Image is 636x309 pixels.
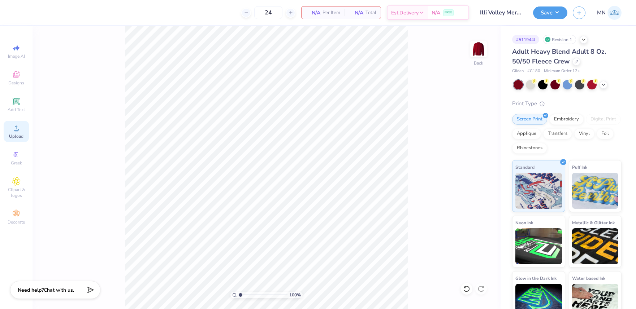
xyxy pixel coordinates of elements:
button: Save [533,6,567,19]
span: FREE [445,10,452,15]
div: Back [474,60,483,66]
span: Chat with us. [44,287,74,293]
span: N/A [306,9,320,17]
span: N/A [432,9,440,17]
div: Embroidery [549,114,584,125]
a: MN [597,6,622,20]
span: Est. Delivery [391,9,419,17]
span: Metallic & Glitter Ink [572,219,615,226]
div: Digital Print [586,114,621,125]
div: Rhinestones [512,143,547,154]
span: Adult Heavy Blend Adult 8 Oz. 50/50 Fleece Crew [512,47,606,66]
span: Minimum Order: 12 + [544,68,580,74]
span: Clipart & logos [4,187,29,198]
span: Total [365,9,376,17]
span: Decorate [8,219,25,225]
div: Transfers [543,128,572,139]
img: Standard [515,173,562,209]
img: Back [471,42,486,56]
input: Untitled Design [475,5,528,20]
div: Print Type [512,100,622,108]
div: Applique [512,128,541,139]
span: Add Text [8,107,25,112]
img: Metallic & Glitter Ink [572,228,619,264]
strong: Need help? [18,287,44,293]
span: Image AI [8,53,25,59]
img: Neon Ink [515,228,562,264]
div: Revision 1 [543,35,576,44]
span: Per Item [323,9,340,17]
span: Glow in the Dark Ink [515,274,557,282]
span: 100 % [289,292,301,298]
span: N/A [349,9,363,17]
span: Greek [11,160,22,166]
input: – – [254,6,282,19]
img: Mark Navarro [607,6,622,20]
span: Gildan [512,68,524,74]
span: Upload [9,133,23,139]
span: # G180 [527,68,540,74]
span: Puff Ink [572,163,587,171]
div: Vinyl [574,128,594,139]
span: MN [597,9,606,17]
div: Screen Print [512,114,547,125]
span: Water based Ink [572,274,605,282]
div: # 511944J [512,35,539,44]
span: Designs [8,80,24,86]
img: Puff Ink [572,173,619,209]
div: Foil [597,128,614,139]
span: Standard [515,163,535,171]
span: Neon Ink [515,219,533,226]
